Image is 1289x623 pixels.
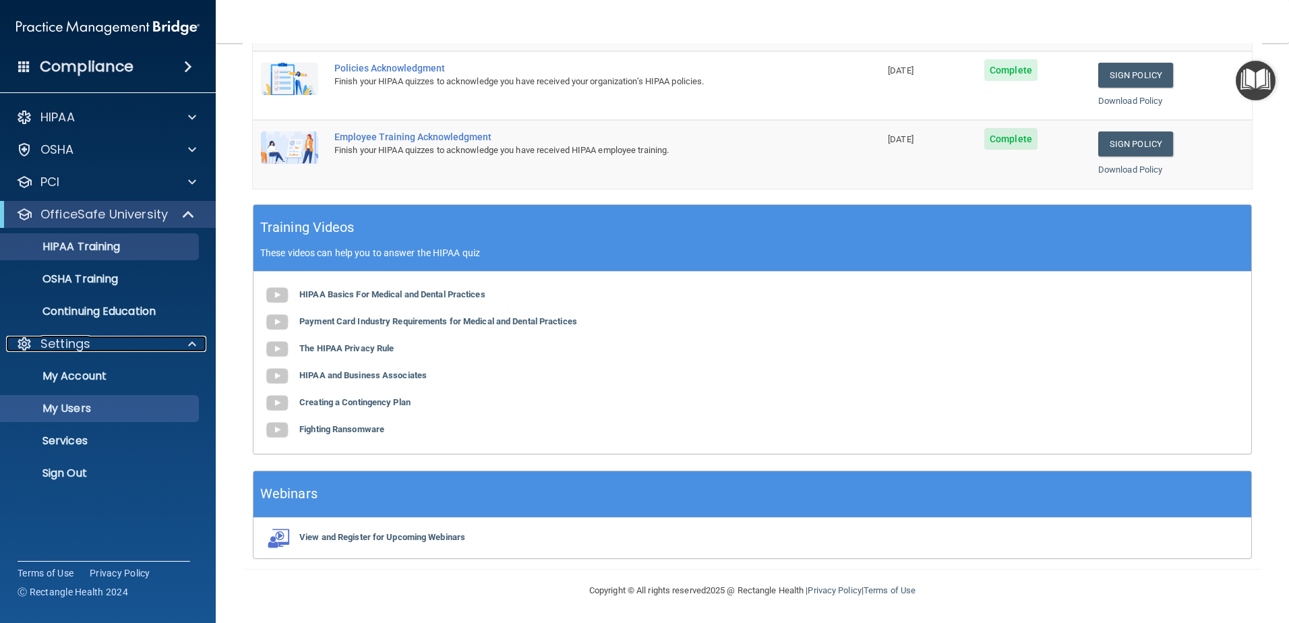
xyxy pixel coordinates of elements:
[260,482,318,506] h5: Webinars
[18,566,73,580] a: Terms of Use
[264,417,291,444] img: gray_youtube_icon.38fcd6cc.png
[264,363,291,390] img: gray_youtube_icon.38fcd6cc.png
[16,14,200,41] img: PMB logo
[9,240,120,254] p: HIPAA Training
[1098,63,1173,88] a: Sign Policy
[984,59,1038,81] span: Complete
[90,566,150,580] a: Privacy Policy
[1098,165,1163,175] a: Download Policy
[299,424,384,434] b: Fighting Ransomware
[299,397,411,407] b: Creating a Contingency Plan
[1236,61,1276,100] button: Open Resource Center
[9,434,193,448] p: Services
[334,63,812,73] div: Policies Acknowledgment
[9,272,118,286] p: OSHA Training
[9,305,193,318] p: Continuing Education
[40,142,74,158] p: OSHA
[864,585,916,595] a: Terms of Use
[299,532,465,542] b: View and Register for Upcoming Webinars
[40,57,133,76] h4: Compliance
[9,402,193,415] p: My Users
[16,109,196,125] a: HIPAA
[334,73,812,90] div: Finish your HIPAA quizzes to acknowledge you have received your organization’s HIPAA policies.
[299,289,485,299] b: HIPAA Basics For Medical and Dental Practices
[808,585,861,595] a: Privacy Policy
[40,174,59,190] p: PCI
[984,128,1038,150] span: Complete
[16,174,196,190] a: PCI
[264,336,291,363] img: gray_youtube_icon.38fcd6cc.png
[264,282,291,309] img: gray_youtube_icon.38fcd6cc.png
[40,109,75,125] p: HIPAA
[299,343,394,353] b: The HIPAA Privacy Rule
[40,336,90,352] p: Settings
[334,131,812,142] div: Employee Training Acknowledgment
[9,369,193,383] p: My Account
[888,134,913,144] span: [DATE]
[9,467,193,480] p: Sign Out
[1098,131,1173,156] a: Sign Policy
[264,309,291,336] img: gray_youtube_icon.38fcd6cc.png
[16,206,196,222] a: OfficeSafe University
[40,206,168,222] p: OfficeSafe University
[264,390,291,417] img: gray_youtube_icon.38fcd6cc.png
[1098,96,1163,106] a: Download Policy
[16,336,196,352] a: Settings
[299,370,427,380] b: HIPAA and Business Associates
[334,142,812,158] div: Finish your HIPAA quizzes to acknowledge you have received HIPAA employee training.
[264,528,291,548] img: webinarIcon.c7ebbf15.png
[16,142,196,158] a: OSHA
[18,585,128,599] span: Ⓒ Rectangle Health 2024
[888,65,913,76] span: [DATE]
[260,216,355,239] h5: Training Videos
[506,569,998,612] div: Copyright © All rights reserved 2025 @ Rectangle Health | |
[260,247,1245,258] p: These videos can help you to answer the HIPAA quiz
[299,316,577,326] b: Payment Card Industry Requirements for Medical and Dental Practices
